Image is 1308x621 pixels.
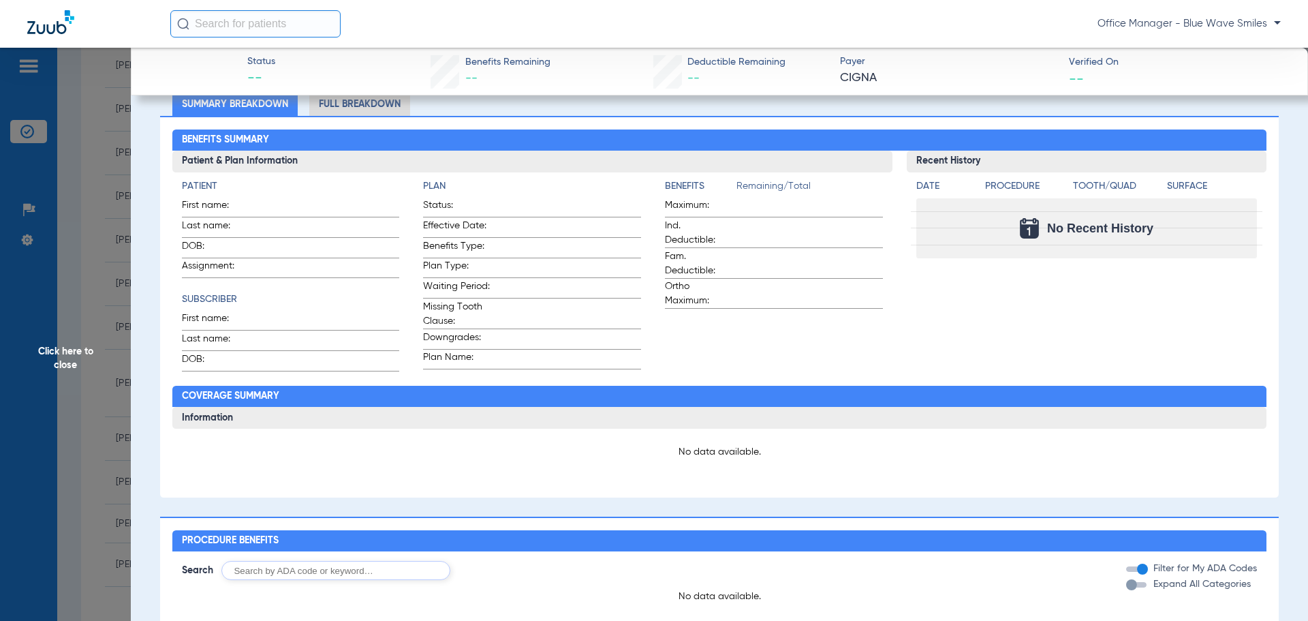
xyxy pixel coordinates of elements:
span: Missing Tooth Clause: [423,300,490,329]
li: Summary Breakdown [172,92,298,116]
h4: Subscriber [182,292,400,307]
input: Search by ADA code or keyword… [221,561,450,580]
app-breakdown-title: Benefits [665,179,736,198]
span: Remaining/Total [736,179,883,198]
h4: Tooth/Quad [1073,179,1163,194]
span: Benefits Type: [423,239,490,258]
span: Ind. Deductible: [665,219,732,247]
span: Benefits Remaining [465,55,550,70]
span: Verified On [1069,55,1286,70]
span: Office Manager - Blue Wave Smiles [1097,17,1281,31]
img: Search Icon [177,18,189,30]
img: Calendar [1020,218,1039,239]
app-breakdown-title: Date [916,179,974,198]
span: Effective Date: [423,219,490,237]
app-breakdown-title: Surface [1167,179,1257,198]
span: -- [687,72,700,85]
img: Zuub Logo [27,10,74,34]
span: Assignment: [182,259,249,277]
span: Waiting Period: [423,279,490,298]
span: Plan Name: [423,350,490,369]
span: -- [247,70,275,89]
h4: Procedure [985,179,1068,194]
span: No Recent History [1047,222,1153,235]
app-breakdown-title: Procedure [985,179,1068,198]
h4: Surface [1167,179,1257,194]
p: No data available. [182,445,1258,459]
span: Downgrades: [423,331,490,349]
span: Payer [840,55,1057,69]
span: -- [465,72,478,85]
span: Expand All Categories [1153,579,1251,589]
label: Filter for My ADA Codes [1151,562,1257,576]
h3: Patient & Plan Information [172,151,892,172]
span: Status [247,55,275,69]
h3: Recent History [907,151,1267,172]
iframe: Chat Widget [1240,556,1308,621]
h4: Date [916,179,974,194]
span: Deductible Remaining [687,55,785,70]
p: No data available. [172,590,1267,603]
span: First name: [182,312,249,330]
h4: Patient [182,179,400,194]
span: CIGNA [840,70,1057,87]
span: -- [1069,71,1084,85]
span: Ortho Maximum: [665,279,732,308]
h4: Benefits [665,179,736,194]
h4: Plan [423,179,641,194]
span: Last name: [182,219,249,237]
span: Plan Type: [423,259,490,277]
input: Search for patients [170,10,341,37]
span: Search [182,564,213,577]
h2: Coverage Summary [172,386,1267,408]
span: Last name: [182,332,249,350]
span: DOB: [182,352,249,371]
h2: Benefits Summary [172,130,1267,151]
app-breakdown-title: Tooth/Quad [1073,179,1163,198]
h3: Information [172,407,1267,429]
li: Full Breakdown [309,92,410,116]
span: Fam. Deductible: [665,249,732,278]
span: DOB: [182,239,249,258]
h2: Procedure Benefits [172,530,1267,552]
span: Maximum: [665,198,732,217]
span: First name: [182,198,249,217]
span: Status: [423,198,490,217]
